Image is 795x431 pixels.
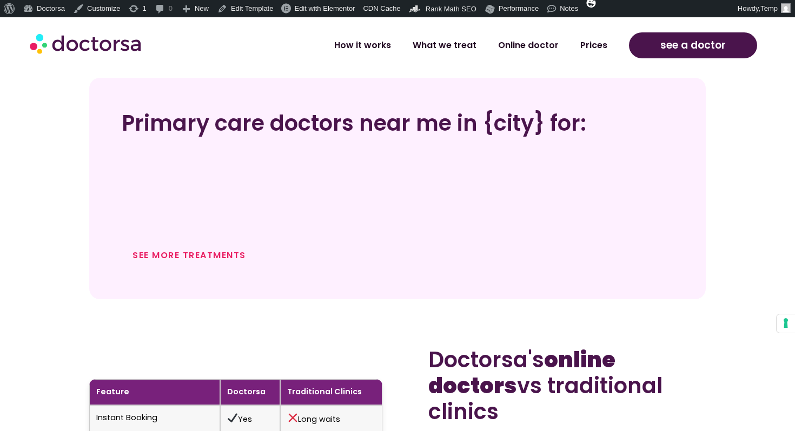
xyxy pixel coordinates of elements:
img: ✔️ [228,413,237,422]
span: see a doctor [660,37,726,54]
th: Feature [89,379,220,405]
a: What we treat [402,33,487,58]
h2: Doctorsa's vs traditional clinics [428,347,706,425]
span: Temp [760,4,778,12]
a: How it works [323,33,402,58]
span: Edit with Elementor [294,4,355,12]
th: Doctorsa [220,379,280,405]
nav: Menu [210,33,618,58]
span: Rank Math SEO [426,5,476,13]
h2: Primary care doctors near me in {city} for: [122,110,673,136]
b: online doctors [428,345,615,401]
img: ❌ [288,413,297,422]
a: See more treatments [132,249,246,261]
button: Your consent preferences for tracking technologies [777,314,795,333]
a: see a doctor [629,32,757,58]
a: Online doctor [487,33,569,58]
a: Prices [569,33,618,58]
th: Traditional Clinics [280,379,382,405]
